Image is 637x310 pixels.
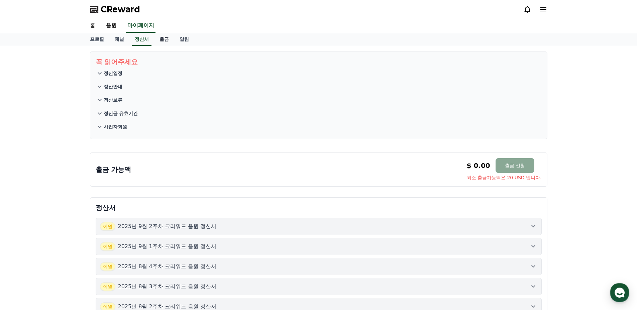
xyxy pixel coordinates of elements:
span: 이월 [100,242,115,251]
a: 출금 [154,33,174,46]
button: 정산보류 [96,93,542,107]
button: 이월 2025년 8월 3주차 크리워드 음원 정산서 [96,278,542,295]
a: 음원 [101,19,122,33]
a: 알림 [174,33,194,46]
a: 대화 [44,212,86,229]
a: 마이페이지 [126,19,155,33]
a: CReward [90,4,140,15]
span: 대화 [61,222,69,228]
p: $ 0.00 [467,161,490,170]
span: 이월 [100,222,115,231]
a: 설정 [86,212,128,229]
a: 홈 [85,19,101,33]
button: 이월 2025년 9월 1주차 크리워드 음원 정산서 [96,238,542,255]
p: 정산안내 [104,83,122,90]
p: 2025년 9월 2주차 크리워드 음원 정산서 [118,222,217,230]
p: 2025년 8월 4주차 크리워드 음원 정산서 [118,263,217,271]
p: 정산보류 [104,97,122,103]
a: 프로필 [85,33,109,46]
a: 채널 [109,33,129,46]
p: 사업자회원 [104,123,127,130]
span: 이월 [100,262,115,271]
button: 출금 신청 [496,158,534,173]
p: 2025년 8월 3주차 크리워드 음원 정산서 [118,283,217,291]
span: 홈 [21,222,25,227]
p: 정산서 [96,203,542,212]
p: 2025년 9월 1주차 크리워드 음원 정산서 [118,242,217,250]
span: 설정 [103,222,111,227]
p: 정산금 유효기간 [104,110,138,117]
button: 이월 2025년 8월 4주차 크리워드 음원 정산서 [96,258,542,275]
p: 꼭 읽어주세요 [96,57,542,67]
button: 정산일정 [96,67,542,80]
span: 이월 [100,282,115,291]
button: 정산금 유효기간 [96,107,542,120]
span: 최소 출금가능액은 20 USD 입니다. [467,174,542,181]
button: 이월 2025년 9월 2주차 크리워드 음원 정산서 [96,218,542,235]
span: CReward [101,4,140,15]
button: 사업자회원 [96,120,542,133]
p: 정산일정 [104,70,122,77]
p: 출금 가능액 [96,165,131,174]
button: 정산안내 [96,80,542,93]
a: 홈 [2,212,44,229]
a: 정산서 [132,33,151,46]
